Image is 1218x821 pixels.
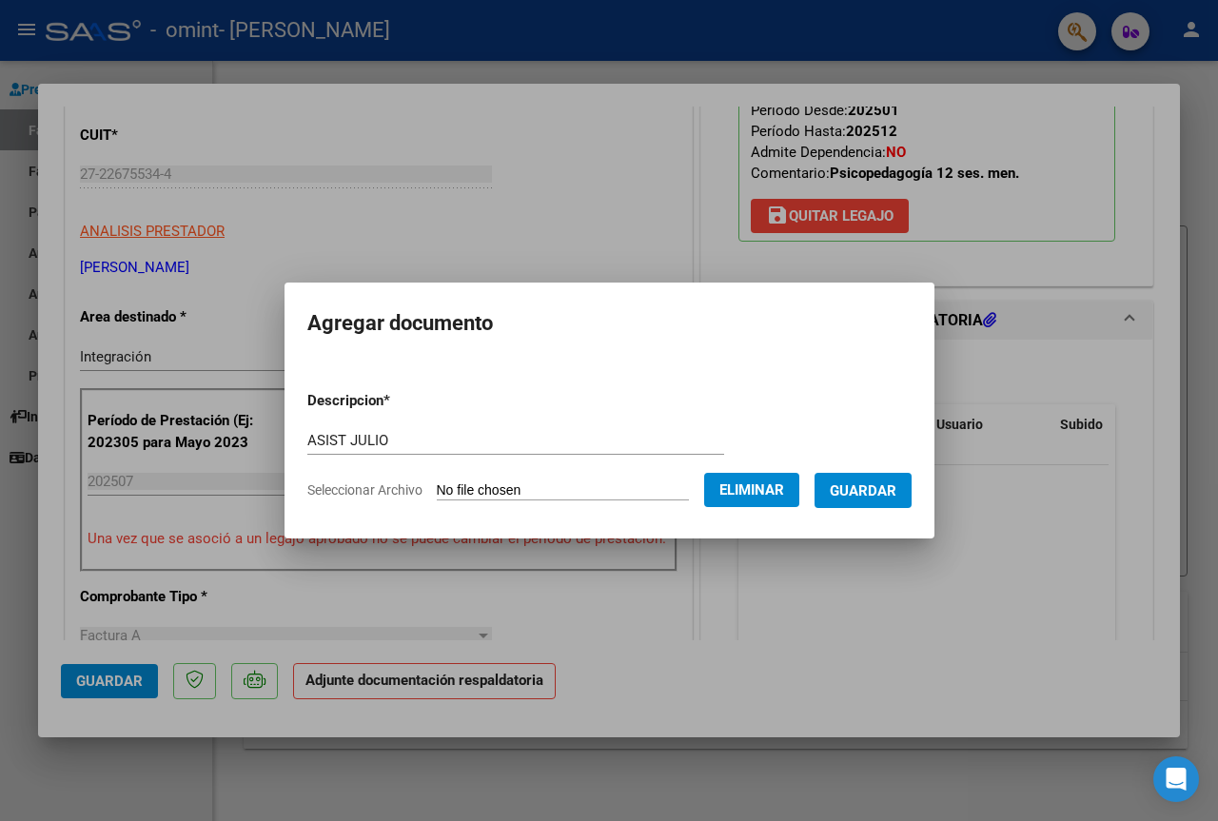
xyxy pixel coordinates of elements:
[815,473,912,508] button: Guardar
[830,482,896,499] span: Guardar
[1153,756,1199,802] div: Open Intercom Messenger
[307,390,489,412] p: Descripcion
[307,482,422,498] span: Seleccionar Archivo
[704,473,799,507] button: Eliminar
[307,305,912,342] h2: Agregar documento
[719,481,784,498] span: Eliminar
